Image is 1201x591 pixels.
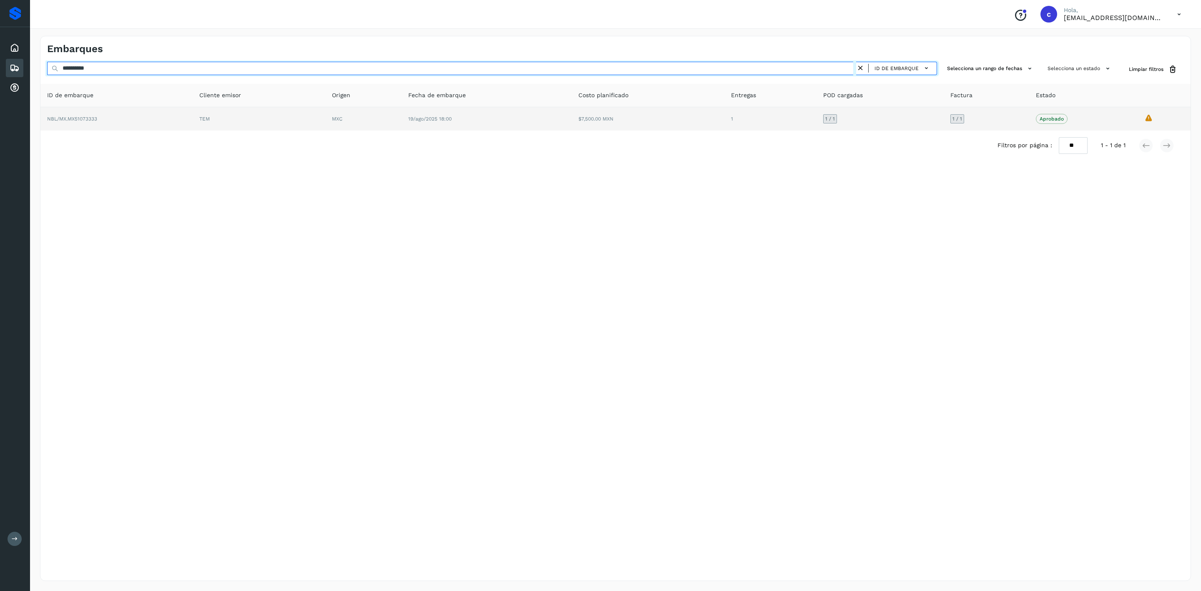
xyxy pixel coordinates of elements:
[408,116,452,122] span: 19/ago/2025 18:00
[1064,7,1164,14] p: Hola,
[325,107,402,131] td: MXC
[332,91,350,100] span: Origen
[731,91,756,100] span: Entregas
[724,107,817,131] td: 1
[1064,14,1164,22] p: cuentas3@enlacesmet.com.mx
[1122,62,1184,77] button: Limpiar filtros
[874,65,919,72] span: ID de embarque
[872,62,933,74] button: ID de embarque
[47,116,97,122] span: NBL/MX.MX51073333
[6,59,23,77] div: Embarques
[47,91,93,100] span: ID de embarque
[6,39,23,57] div: Inicio
[950,91,972,100] span: Factura
[578,91,628,100] span: Costo planificado
[997,141,1052,150] span: Filtros por página :
[1044,62,1116,75] button: Selecciona un estado
[572,107,724,131] td: $7,500.00 MXN
[952,116,962,121] span: 1 / 1
[825,116,835,121] span: 1 / 1
[1036,91,1055,100] span: Estado
[1101,141,1126,150] span: 1 - 1 de 1
[944,62,1038,75] button: Selecciona un rango de fechas
[1040,116,1064,122] p: Aprobado
[6,79,23,97] div: Cuentas por cobrar
[47,43,103,55] h4: Embarques
[823,91,863,100] span: POD cargadas
[1129,65,1163,73] span: Limpiar filtros
[193,107,325,131] td: TEM
[199,91,241,100] span: Cliente emisor
[408,91,466,100] span: Fecha de embarque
